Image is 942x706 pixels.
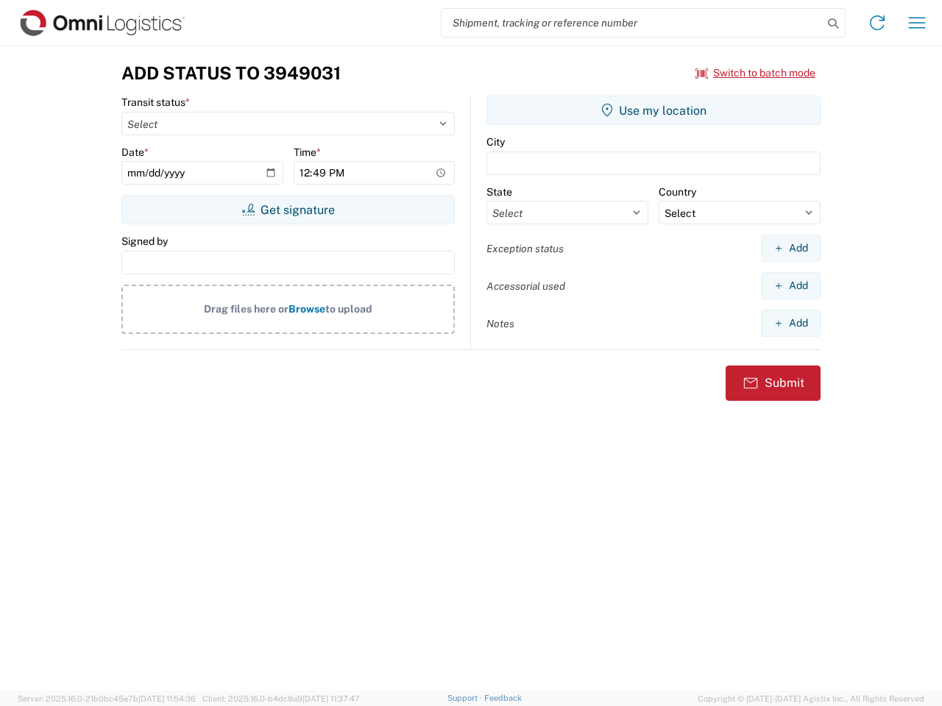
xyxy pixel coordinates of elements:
[486,185,512,199] label: State
[695,61,815,85] button: Switch to batch mode
[121,96,190,109] label: Transit status
[121,146,149,159] label: Date
[447,693,484,702] a: Support
[761,310,821,337] button: Add
[121,235,168,248] label: Signed by
[442,9,823,37] input: Shipment, tracking or reference number
[325,303,372,315] span: to upload
[484,693,522,702] a: Feedback
[121,195,455,224] button: Get signature
[121,63,341,84] h3: Add Status to 3949031
[294,146,321,159] label: Time
[204,303,288,315] span: Drag files here or
[726,366,821,401] button: Submit
[761,272,821,299] button: Add
[761,235,821,262] button: Add
[486,135,505,149] label: City
[486,96,821,125] button: Use my location
[202,694,360,703] span: Client: 2025.16.0-b4dc8a9
[302,694,360,703] span: [DATE] 11:37:47
[288,303,325,315] span: Browse
[698,692,924,705] span: Copyright © [DATE]-[DATE] Agistix Inc., All Rights Reserved
[18,694,196,703] span: Server: 2025.16.0-21b0bc45e7b
[659,185,696,199] label: Country
[486,279,565,293] label: Accessorial used
[486,317,514,330] label: Notes
[486,242,564,255] label: Exception status
[138,694,196,703] span: [DATE] 11:54:36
